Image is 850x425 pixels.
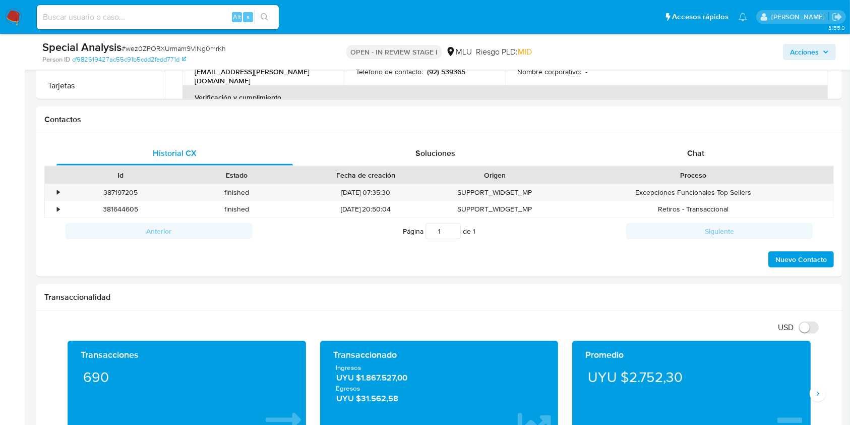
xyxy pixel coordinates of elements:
[775,252,827,267] span: Nuevo Contacto
[626,223,813,239] button: Siguiente
[57,204,59,214] div: •
[186,170,288,180] div: Estado
[415,147,455,159] span: Soluciones
[560,170,826,180] div: Proceso
[771,12,828,22] p: ximena.felix@mercadolibre.com
[518,46,532,58] span: MID
[254,10,275,24] button: search-icon
[444,170,546,180] div: Origen
[832,12,842,22] a: Salir
[44,292,834,302] h1: Transaccionalidad
[42,55,70,64] b: Person ID
[427,67,465,76] p: (92) 539365
[517,67,581,76] p: Nombre corporativo :
[183,85,828,110] th: Verificación y cumplimiento
[739,13,747,21] a: Notificaciones
[233,12,241,22] span: Alt
[437,184,553,201] div: SUPPORT_WIDGET_MP
[122,43,226,54] span: # wez0ZPORXUrmam9VINg0mrKh
[66,223,253,239] button: Anterior
[42,39,122,55] b: Special Analysis
[39,74,165,98] button: Tarjetas
[783,44,836,60] button: Acciones
[476,46,532,58] span: Riesgo PLD:
[302,170,430,180] div: Fecha de creación
[179,184,295,201] div: finished
[672,12,728,22] span: Accesos rápidos
[179,201,295,218] div: finished
[72,55,186,64] a: cf982619427ac55c91b5cdd2fedd771d
[828,24,845,32] span: 3.155.0
[57,188,59,197] div: •
[473,226,475,236] span: 1
[790,44,819,60] span: Acciones
[247,12,250,22] span: s
[295,201,437,218] div: [DATE] 20:50:04
[195,67,328,85] p: [EMAIL_ADDRESS][PERSON_NAME][DOMAIN_NAME]
[63,201,179,218] div: 381644605
[37,11,279,24] input: Buscar usuario o caso...
[346,45,442,59] p: OPEN - IN REVIEW STAGE I
[70,170,172,180] div: Id
[403,223,475,239] span: Página de
[295,184,437,201] div: [DATE] 07:35:30
[553,201,833,218] div: Retiros - Transaccional
[687,147,704,159] span: Chat
[446,46,472,58] div: MLU
[44,115,834,125] h1: Contactos
[153,147,197,159] span: Historial CX
[356,67,423,76] p: Teléfono de contacto :
[437,201,553,218] div: SUPPORT_WIDGET_MP
[553,184,833,201] div: Excepciones Funcionales Top Sellers
[768,251,834,268] button: Nuevo Contacto
[585,67,587,76] p: -
[63,184,179,201] div: 387197205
